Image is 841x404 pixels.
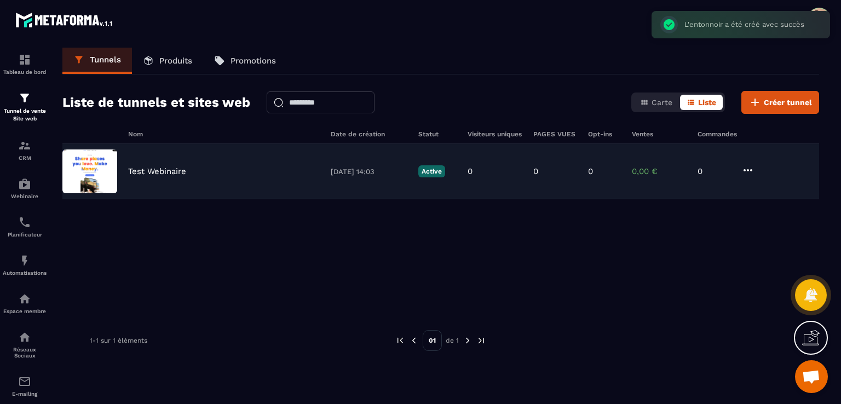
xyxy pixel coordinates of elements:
img: logo [15,10,114,30]
p: Tunnels [90,55,121,65]
h6: PAGES VUES [533,130,577,138]
a: automationsautomationsWebinaire [3,169,47,207]
p: [DATE] 14:03 [331,168,407,176]
span: Liste [698,98,716,107]
button: Carte [633,95,679,110]
p: 0 [533,166,538,176]
img: formation [18,139,31,152]
a: formationformationCRM [3,131,47,169]
img: automations [18,177,31,191]
p: 1-1 sur 1 éléments [90,337,147,344]
span: Carte [652,98,672,107]
h6: Date de création [331,130,407,138]
p: 0 [698,166,730,176]
a: automationsautomationsEspace membre [3,284,47,322]
h2: Liste de tunnels et sites web [62,91,250,113]
img: social-network [18,331,31,344]
p: 0 [468,166,473,176]
img: image [62,149,117,193]
p: Webinaire [3,193,47,199]
img: next [476,336,486,345]
img: scheduler [18,216,31,229]
p: Active [418,165,445,177]
a: schedulerschedulerPlanificateur [3,207,47,246]
img: next [463,336,473,345]
p: 0 [588,166,593,176]
button: Liste [680,95,723,110]
a: formationformationTableau de bord [3,45,47,83]
p: Promotions [231,56,276,66]
img: automations [18,254,31,267]
p: de 1 [446,336,459,345]
p: 01 [423,330,442,351]
a: formationformationTunnel de vente Site web [3,83,47,131]
a: automationsautomationsAutomatisations [3,246,47,284]
p: Planificateur [3,232,47,238]
p: Produits [159,56,192,66]
a: Tunnels [62,48,132,74]
a: Promotions [203,48,287,74]
p: Tunnel de vente Site web [3,107,47,123]
p: E-mailing [3,391,47,397]
span: Créer tunnel [764,97,812,108]
h6: Statut [418,130,457,138]
h6: Visiteurs uniques [468,130,522,138]
a: Produits [132,48,203,74]
img: automations [18,292,31,305]
a: social-networksocial-networkRéseaux Sociaux [3,322,47,367]
h6: Opt-ins [588,130,621,138]
img: formation [18,91,31,105]
p: Automatisations [3,270,47,276]
img: prev [395,336,405,345]
button: Créer tunnel [741,91,819,114]
p: Espace membre [3,308,47,314]
h6: Commandes [698,130,737,138]
p: CRM [3,155,47,161]
img: formation [18,53,31,66]
p: Réseaux Sociaux [3,347,47,359]
img: email [18,375,31,388]
p: Test Webinaire [128,166,186,176]
img: prev [409,336,419,345]
h6: Nom [128,130,320,138]
p: Tableau de bord [3,69,47,75]
a: Ouvrir le chat [795,360,828,393]
h6: Ventes [632,130,687,138]
p: 0,00 € [632,166,687,176]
